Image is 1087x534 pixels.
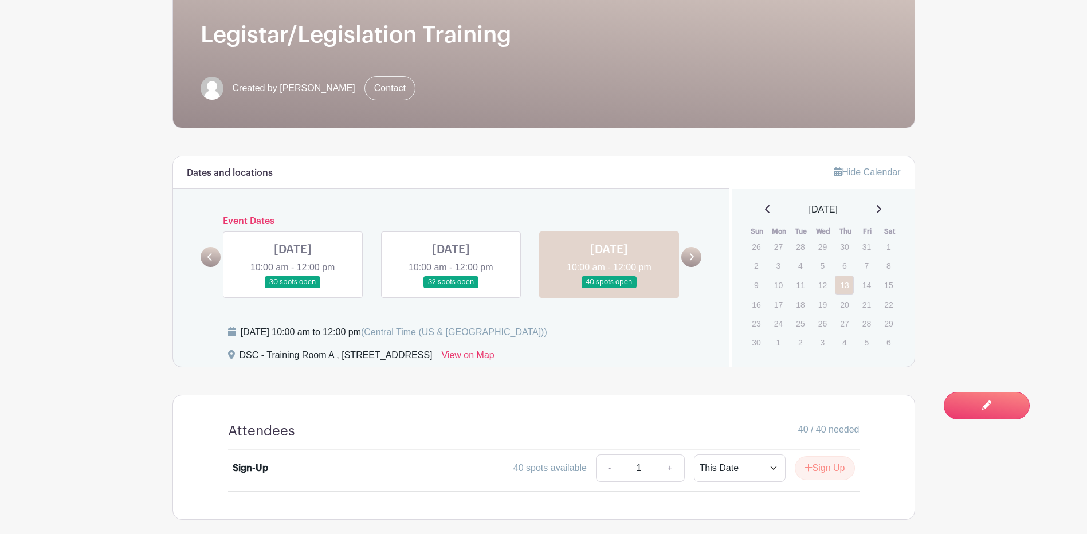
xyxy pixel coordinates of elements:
p: 17 [769,296,788,313]
img: default-ce2991bfa6775e67f084385cd625a349d9dcbb7a52a09fb2fda1e96e2d18dcdb.png [201,77,223,100]
p: 29 [879,315,898,332]
th: Mon [768,226,791,237]
p: 9 [747,276,766,294]
p: 15 [879,276,898,294]
th: Sun [746,226,768,237]
div: Sign-Up [233,461,268,475]
p: 12 [813,276,832,294]
p: 30 [747,333,766,351]
h4: Attendees [228,423,295,439]
p: 22 [879,296,898,313]
span: 40 / 40 needed [798,423,860,437]
p: 3 [813,333,832,351]
a: View on Map [442,348,495,367]
p: 29 [813,238,832,256]
p: 2 [791,333,810,351]
th: Fri [857,226,879,237]
p: 5 [857,333,876,351]
p: 27 [769,238,788,256]
h6: Event Dates [221,216,682,227]
p: 4 [791,257,810,274]
p: 5 [813,257,832,274]
p: 18 [791,296,810,313]
p: 24 [769,315,788,332]
a: + [656,454,684,482]
p: 14 [857,276,876,294]
p: 26 [747,238,766,256]
p: 3 [769,257,788,274]
div: 40 spots available [513,461,587,475]
p: 20 [835,296,854,313]
span: (Central Time (US & [GEOGRAPHIC_DATA])) [361,327,547,337]
th: Thu [834,226,857,237]
button: Sign Up [795,456,855,480]
a: Contact [364,76,415,100]
p: 7 [857,257,876,274]
p: 19 [813,296,832,313]
p: 16 [747,296,766,313]
th: Wed [813,226,835,237]
a: Hide Calendar [834,167,900,177]
a: - [596,454,622,482]
p: 1 [769,333,788,351]
p: 28 [791,238,810,256]
th: Sat [878,226,901,237]
p: 2 [747,257,766,274]
th: Tue [790,226,813,237]
p: 30 [835,238,854,256]
p: 6 [879,333,898,351]
p: 1 [879,238,898,256]
p: 31 [857,238,876,256]
p: 21 [857,296,876,313]
a: 13 [835,276,854,295]
p: 8 [879,257,898,274]
p: 4 [835,333,854,351]
h6: Dates and locations [187,168,273,179]
p: 23 [747,315,766,332]
p: 26 [813,315,832,332]
p: 6 [835,257,854,274]
p: 10 [769,276,788,294]
p: 25 [791,315,810,332]
h1: Legistar/Legislation Training [201,21,887,49]
div: DSC - Training Room A , [STREET_ADDRESS] [240,348,433,367]
span: [DATE] [809,203,838,217]
p: 27 [835,315,854,332]
span: Created by [PERSON_NAME] [233,81,355,95]
p: 11 [791,276,810,294]
p: 28 [857,315,876,332]
div: [DATE] 10:00 am to 12:00 pm [241,325,547,339]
